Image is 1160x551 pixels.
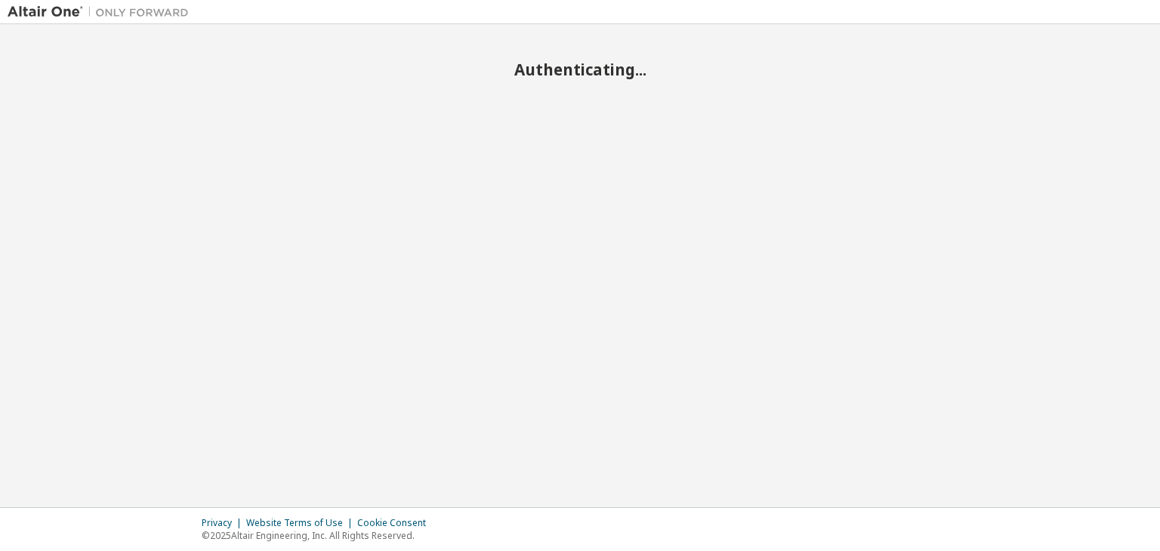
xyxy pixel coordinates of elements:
[8,5,196,20] img: Altair One
[357,517,435,529] div: Cookie Consent
[246,517,357,529] div: Website Terms of Use
[8,60,1152,79] h2: Authenticating...
[202,517,246,529] div: Privacy
[202,529,435,542] p: © 2025 Altair Engineering, Inc. All Rights Reserved.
